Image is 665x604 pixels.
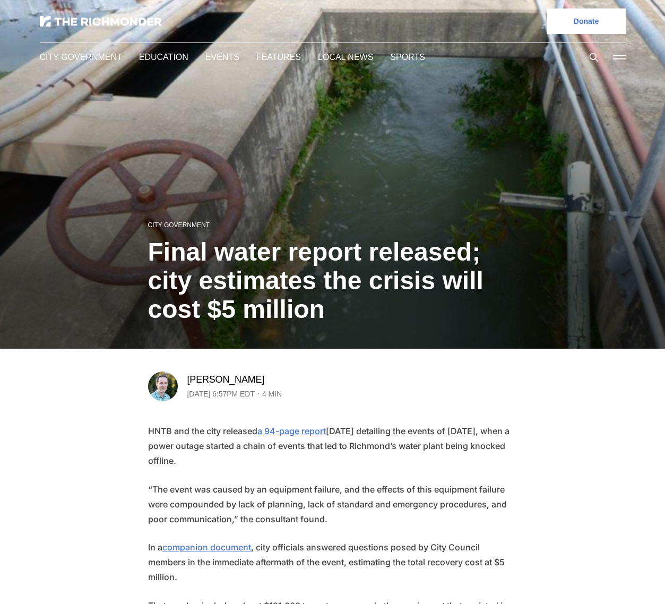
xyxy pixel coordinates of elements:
[309,51,362,63] a: Local News
[257,426,326,436] a: a 94-page report
[148,372,178,401] img: Michael Phillips
[162,542,251,553] a: companion document
[40,51,119,63] a: City Government
[187,373,266,386] a: [PERSON_NAME]
[40,16,162,27] img: The Richmonder
[148,220,206,229] a: City Government
[148,540,517,584] p: In a , city officials answered questions posed by City Council members in the immediate aftermath...
[148,238,517,324] h1: Final water report released; city estimates the crisis will cost $5 million
[203,51,234,63] a: Events
[148,424,517,468] p: HNTB and the city released [DATE] detailing the events of [DATE], when a power outage started a c...
[148,482,517,527] p: “The event was caused by an equipment failure, and the effects of this equipment failure were com...
[251,51,292,63] a: Features
[379,51,411,63] a: Sports
[547,8,626,34] a: Donate
[265,387,287,400] span: 4 min
[187,387,258,400] time: [DATE] 6:57PM EDT
[586,49,602,65] button: Search this site
[136,51,186,63] a: Education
